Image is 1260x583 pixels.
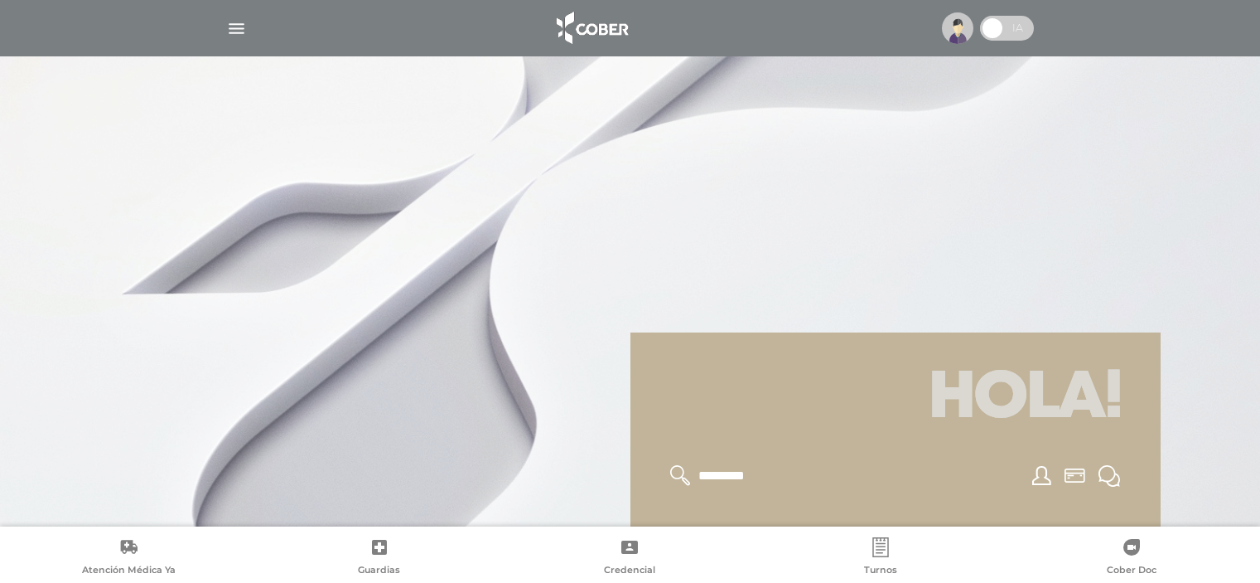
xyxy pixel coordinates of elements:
[650,352,1141,445] h1: Hola!
[254,537,505,580] a: Guardias
[864,564,897,579] span: Turnos
[358,564,400,579] span: Guardias
[1006,537,1257,580] a: Cober Doc
[604,564,655,579] span: Credencial
[1107,564,1156,579] span: Cober Doc
[82,564,176,579] span: Atención Médica Ya
[504,537,756,580] a: Credencial
[3,537,254,580] a: Atención Médica Ya
[226,18,247,39] img: Cober_menu-lines-white.svg
[756,537,1007,580] a: Turnos
[942,12,973,44] img: profile-placeholder.svg
[548,8,635,48] img: logo_cober_home-white.png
